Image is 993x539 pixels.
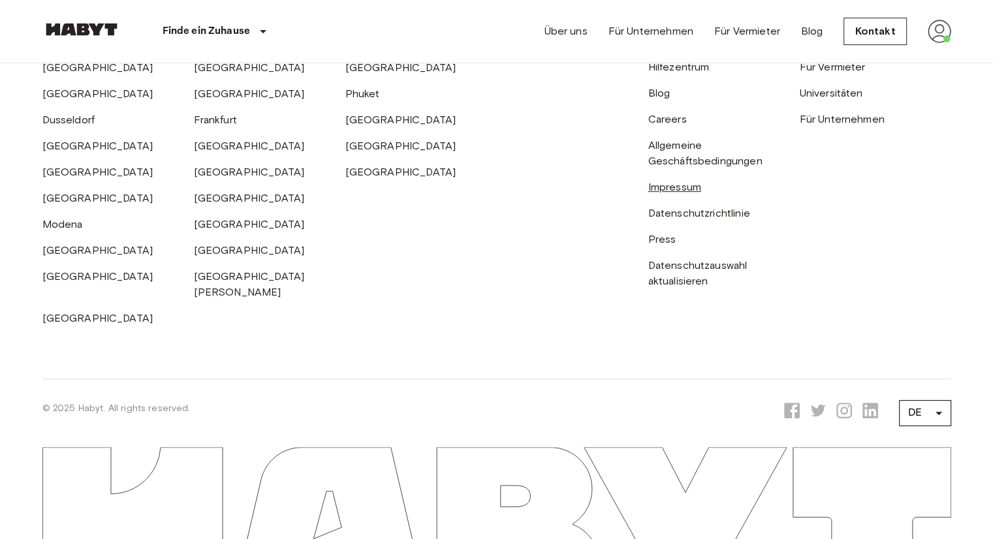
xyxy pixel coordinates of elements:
[801,23,823,39] a: Blog
[42,140,153,152] a: [GEOGRAPHIC_DATA]
[194,192,305,204] a: [GEOGRAPHIC_DATA]
[648,139,763,167] a: Allgemeine Geschäftsbedingungen
[648,87,670,99] a: Blog
[194,61,305,74] a: [GEOGRAPHIC_DATA]
[345,87,380,100] a: Phuket
[194,270,305,298] a: [GEOGRAPHIC_DATA][PERSON_NAME]
[899,395,951,431] div: DE
[194,114,237,126] a: Frankfurt
[42,192,153,204] a: [GEOGRAPHIC_DATA]
[194,87,305,100] a: [GEOGRAPHIC_DATA]
[42,218,83,230] a: Modena
[194,218,305,230] a: [GEOGRAPHIC_DATA]
[42,244,153,256] a: [GEOGRAPHIC_DATA]
[345,140,456,152] a: [GEOGRAPHIC_DATA]
[843,18,906,45] a: Kontakt
[194,166,305,178] a: [GEOGRAPHIC_DATA]
[800,113,885,125] a: Für Unternehmen
[42,114,95,126] a: Dusseldorf
[194,244,305,256] a: [GEOGRAPHIC_DATA]
[648,233,676,245] a: Press
[544,23,587,39] a: Über uns
[42,312,153,324] a: [GEOGRAPHIC_DATA]
[42,270,153,283] a: [GEOGRAPHIC_DATA]
[345,61,456,74] a: [GEOGRAPHIC_DATA]
[42,87,153,100] a: [GEOGRAPHIC_DATA]
[345,166,456,178] a: [GEOGRAPHIC_DATA]
[42,61,153,74] a: [GEOGRAPHIC_DATA]
[714,23,780,39] a: Für Vermieter
[42,403,191,414] span: © 2025 Habyt. All rights reserved.
[648,113,687,125] a: Careers
[648,207,750,219] a: Datenschutzrichtlinie
[928,20,951,43] img: avatar
[648,259,748,287] a: Datenschutzauswahl aktualisieren
[800,87,863,99] a: Universitäten
[648,181,701,193] a: Impressum
[42,166,153,178] a: [GEOGRAPHIC_DATA]
[163,23,251,39] p: Finde ein Zuhause
[42,23,121,36] img: Habyt
[648,61,710,73] a: Hilfezentrum
[345,114,456,126] a: [GEOGRAPHIC_DATA]
[800,61,866,73] a: Für Vermieter
[194,140,305,152] a: [GEOGRAPHIC_DATA]
[608,23,693,39] a: Für Unternehmen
